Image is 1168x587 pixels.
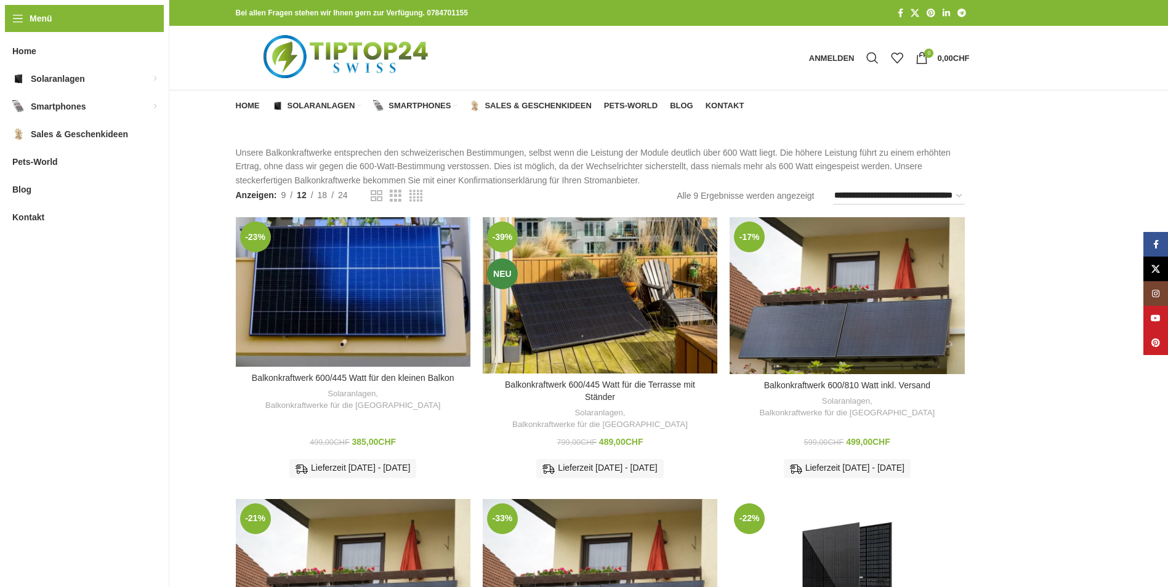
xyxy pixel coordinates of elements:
[252,373,454,383] a: Balkonkraftwerk 600/445 Watt für den kleinen Balkon
[923,5,939,22] a: Pinterest Social Link
[706,94,744,118] a: Kontakt
[574,407,622,419] a: Solaranlagen
[328,388,376,400] a: Solaranlagen
[289,459,416,477] div: Lieferzeit [DATE] - [DATE]
[1143,281,1168,306] a: Instagram Social Link
[12,40,36,62] span: Home
[736,396,958,418] div: ,
[236,146,970,187] p: Unsere Balkonkraftwerke entsprechen den schweizerischen Bestimmungen, selbst wenn die Leistung de...
[1143,306,1168,330] a: YouTube Social Link
[236,188,277,202] span: Anzeigen
[803,46,861,70] a: Anmelden
[12,178,31,201] span: Blog
[313,188,332,202] a: 18
[1143,330,1168,355] a: Pinterest Social Link
[604,94,658,118] a: Pets-World
[581,438,597,447] span: CHF
[242,388,464,411] div: ,
[371,188,382,204] a: Rasteransicht 2
[12,128,25,140] img: Sales & Geschenkideen
[31,95,86,118] span: Smartphones
[626,437,643,447] span: CHF
[894,5,907,22] a: Facebook Social Link
[409,188,422,204] a: Rasteransicht 4
[885,46,909,70] div: Meine Wunschliste
[30,12,52,25] span: Menü
[489,407,711,430] div: ,
[833,187,965,205] select: Shop-Reihenfolge
[276,188,290,202] a: 9
[953,54,970,63] span: CHF
[230,94,751,118] div: Hauptnavigation
[292,188,311,202] a: 12
[288,101,355,111] span: Solaranlagen
[310,438,349,447] bdi: 499,00
[12,206,44,228] span: Kontakt
[730,217,964,374] a: Balkonkraftwerk 600/810 Watt inkl. Versand
[809,54,855,62] span: Anmelden
[236,52,459,62] a: Logo der Website
[12,151,58,173] span: Pets-World
[1143,257,1168,281] a: X Social Link
[677,189,814,202] p: Alle 9 Ergebnisse werden angezeigt
[236,26,459,90] img: Tiptop24 Nachhaltige & Faire Produkte
[909,46,975,70] a: 0 0,00CHF
[236,9,468,17] strong: Bei allen Fragen stehen wir Ihnen gern zur Verfügung. 0784701155
[860,46,885,70] a: Suche
[378,437,396,447] span: CHF
[12,100,25,113] img: Smartphones
[272,94,361,118] a: Solaranlagen
[939,5,954,22] a: LinkedIn Social Link
[487,222,518,252] span: -39%
[907,5,923,22] a: X Social Link
[822,396,870,407] a: Solaranlagen
[670,101,693,111] span: Blog
[846,437,890,447] bdi: 499,00
[352,437,397,447] bdi: 385,00
[373,100,384,111] img: Smartphones
[604,101,658,111] span: Pets-World
[670,94,693,118] a: Blog
[265,400,441,412] a: Balkonkraftwerke für die [GEOGRAPHIC_DATA]
[804,438,844,447] bdi: 599,00
[706,101,744,111] span: Kontakt
[872,437,890,447] span: CHF
[469,94,591,118] a: Sales & Geschenkideen
[954,5,970,22] a: Telegram Social Link
[236,217,470,367] a: Balkonkraftwerk 600/445 Watt für den kleinen Balkon
[31,68,85,90] span: Solaranlagen
[240,222,271,252] span: -23%
[485,101,591,111] span: Sales & Geschenkideen
[469,100,480,111] img: Sales & Geschenkideen
[334,188,352,202] a: 24
[297,190,307,200] span: 12
[236,101,260,111] span: Home
[240,503,271,534] span: -21%
[557,438,597,447] bdi: 799,00
[373,94,457,118] a: Smartphones
[487,503,518,534] span: -33%
[924,49,933,58] span: 0
[390,188,401,204] a: Rasteransicht 3
[272,100,283,111] img: Solaranlagen
[505,380,695,402] a: Balkonkraftwerk 600/445 Watt für die Terrasse mit Ständer
[389,101,451,111] span: Smartphones
[536,459,663,477] div: Lieferzeit [DATE] - [DATE]
[236,94,260,118] a: Home
[31,123,128,145] span: Sales & Geschenkideen
[1143,232,1168,257] a: Facebook Social Link
[599,437,643,447] bdi: 489,00
[764,380,930,390] a: Balkonkraftwerk 600/810 Watt inkl. Versand
[828,438,844,447] span: CHF
[318,190,328,200] span: 18
[512,419,688,431] a: Balkonkraftwerke für die [GEOGRAPHIC_DATA]
[784,459,911,477] div: Lieferzeit [DATE] - [DATE]
[734,503,765,534] span: -22%
[759,407,935,419] a: Balkonkraftwerke für die [GEOGRAPHIC_DATA]
[734,222,765,252] span: -17%
[281,190,286,200] span: 9
[937,54,969,63] bdi: 0,00
[487,258,518,289] span: Neu
[12,73,25,85] img: Solaranlagen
